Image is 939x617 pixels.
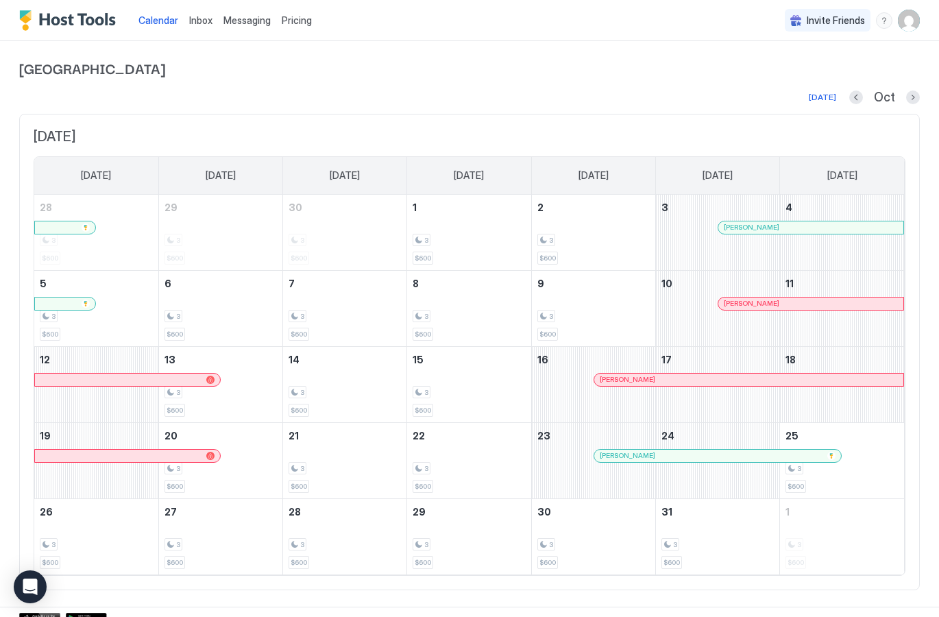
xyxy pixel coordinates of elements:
[600,451,836,460] div: [PERSON_NAME]
[549,540,553,549] span: 3
[424,388,428,397] span: 3
[158,270,282,346] td: October 6, 2025
[283,271,406,296] a: October 7, 2025
[424,312,428,321] span: 3
[549,236,553,245] span: 3
[655,270,779,346] td: October 10, 2025
[164,430,178,441] span: 20
[537,354,548,365] span: 16
[192,157,249,194] a: Monday
[454,169,484,182] span: [DATE]
[413,354,424,365] span: 15
[780,498,904,574] td: November 1, 2025
[283,499,406,524] a: October 28, 2025
[413,430,425,441] span: 22
[283,195,406,220] a: September 30, 2025
[51,312,56,321] span: 3
[539,558,556,567] span: $600
[289,354,300,365] span: 14
[289,278,295,289] span: 7
[532,195,655,220] a: October 2, 2025
[424,464,428,473] span: 3
[34,195,158,271] td: September 28, 2025
[407,346,531,422] td: October 15, 2025
[600,375,655,384] span: [PERSON_NAME]
[330,169,360,182] span: [DATE]
[578,169,609,182] span: [DATE]
[291,406,307,415] span: $600
[565,157,622,194] a: Thursday
[14,570,47,603] div: Open Intercom Messenger
[51,540,56,549] span: 3
[34,499,158,524] a: October 26, 2025
[40,506,53,518] span: 26
[780,423,904,448] a: October 25, 2025
[206,169,236,182] span: [DATE]
[724,223,779,232] span: [PERSON_NAME]
[407,271,531,296] a: October 8, 2025
[656,499,779,524] a: October 31, 2025
[407,499,531,524] a: October 29, 2025
[289,202,302,213] span: 30
[407,423,531,448] a: October 22, 2025
[785,202,792,213] span: 4
[164,278,171,289] span: 6
[539,254,556,263] span: $600
[300,312,304,321] span: 3
[283,270,407,346] td: October 7, 2025
[19,10,122,31] div: Host Tools Logo
[34,128,905,145] span: [DATE]
[780,346,904,422] td: October 18, 2025
[176,540,180,549] span: 3
[655,195,779,271] td: October 3, 2025
[415,558,431,567] span: $600
[40,354,50,365] span: 12
[167,406,183,415] span: $600
[780,347,904,372] a: October 18, 2025
[34,271,158,296] a: October 5, 2025
[159,423,282,448] a: October 20, 2025
[537,506,551,518] span: 30
[167,558,183,567] span: $600
[34,346,158,422] td: October 12, 2025
[189,13,212,27] a: Inbox
[703,169,733,182] span: [DATE]
[600,375,898,384] div: [PERSON_NAME]
[537,278,544,289] span: 9
[40,278,47,289] span: 5
[656,195,779,220] a: October 3, 2025
[138,13,178,27] a: Calendar
[158,195,282,271] td: September 29, 2025
[283,423,406,448] a: October 21, 2025
[407,195,531,271] td: October 1, 2025
[415,330,431,339] span: $600
[34,195,158,220] a: September 28, 2025
[531,195,655,271] td: October 2, 2025
[440,157,498,194] a: Wednesday
[661,354,672,365] span: 17
[34,423,158,448] a: October 19, 2025
[780,271,904,296] a: October 11, 2025
[167,330,183,339] span: $600
[809,91,836,104] div: [DATE]
[300,388,304,397] span: 3
[164,202,178,213] span: 29
[655,422,779,498] td: October 24, 2025
[81,169,111,182] span: [DATE]
[159,499,282,524] a: October 27, 2025
[415,254,431,263] span: $600
[34,347,158,372] a: October 12, 2025
[164,354,175,365] span: 13
[413,202,417,213] span: 1
[814,157,871,194] a: Saturday
[34,498,158,574] td: October 26, 2025
[158,346,282,422] td: October 13, 2025
[780,422,904,498] td: October 25, 2025
[300,464,304,473] span: 3
[42,330,58,339] span: $600
[797,464,801,473] span: 3
[656,347,779,372] a: October 17, 2025
[176,464,180,473] span: 3
[724,299,898,308] div: [PERSON_NAME]
[661,430,674,441] span: 24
